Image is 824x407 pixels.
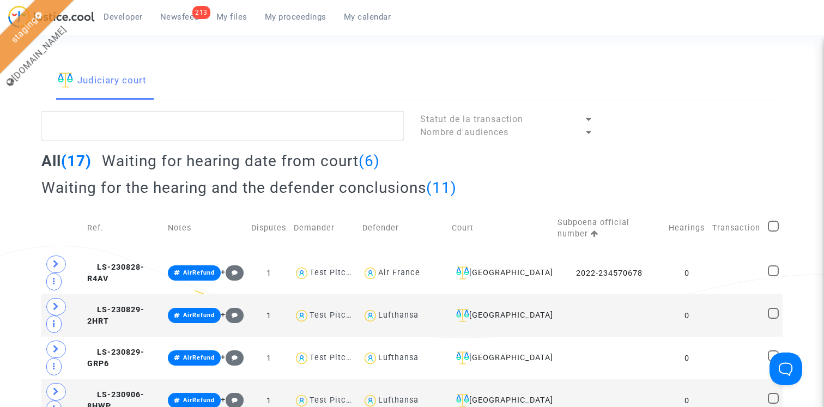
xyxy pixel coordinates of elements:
a: 213Newsfeed [152,9,208,25]
span: + [221,395,244,404]
img: icon-user.svg [362,350,378,366]
div: Lufthansa [378,353,419,362]
td: 0 [665,337,708,379]
span: (17) [61,152,92,170]
img: icon-user.svg [294,350,310,366]
h2: Waiting for hearing date from court [102,151,380,171]
span: AirRefund [183,269,215,276]
span: LS-230829-GRP6 [87,348,144,369]
span: + [221,353,244,362]
a: My files [208,9,256,25]
span: + [221,268,244,277]
a: My proceedings [256,9,335,25]
span: (6) [359,152,380,170]
img: icon-user.svg [294,265,310,281]
td: Ref. [83,205,164,252]
span: LS-230829-2HRT [87,305,144,326]
td: Hearings [665,205,708,252]
img: icon-faciliter-sm.svg [58,72,73,88]
div: [GEOGRAPHIC_DATA] [452,351,549,365]
img: jc-logo.svg [8,5,95,28]
div: Test Pitcher [310,268,359,277]
h2: Waiting for the hearing and the defender conclusions [41,178,457,197]
div: Lufthansa [378,396,419,405]
span: Nombre d'audiences [420,127,508,137]
span: Statut de la transaction [420,114,523,124]
div: [GEOGRAPHIC_DATA] [452,266,549,280]
img: icon-user.svg [362,265,378,281]
td: 0 [665,294,708,337]
img: icon-faciliter-sm.svg [456,351,469,365]
span: My proceedings [265,12,326,22]
td: 2022-234570678 [554,252,665,294]
div: Test Pitcher [310,311,359,320]
a: My calendar [335,9,400,25]
td: 1 [247,252,290,294]
td: Subpoena official number [554,205,665,252]
td: Demander [290,205,359,252]
div: Lufthansa [378,311,419,320]
a: Developer [95,9,152,25]
td: 0 [665,252,708,294]
a: staging [9,15,39,45]
span: My calendar [344,12,391,22]
div: [GEOGRAPHIC_DATA] [452,394,549,407]
td: 1 [247,337,290,379]
td: Disputes [247,205,290,252]
img: icon-faciliter-sm.svg [456,309,469,322]
img: icon-user.svg [362,308,378,324]
span: LS-230828-R4AV [87,263,144,284]
span: (11) [426,179,457,197]
span: Developer [104,12,143,22]
span: My files [216,12,247,22]
div: [GEOGRAPHIC_DATA] [452,309,549,322]
span: AirRefund [183,354,215,361]
td: Defender [359,205,448,252]
img: icon-user.svg [294,308,310,324]
div: Test Pitcher [310,353,359,362]
div: Test Pitcher [310,396,359,405]
span: + [221,310,244,319]
span: AirRefund [183,312,215,319]
a: Judiciary court [58,63,147,100]
img: icon-faciliter-sm.svg [456,266,469,280]
td: Transaction [708,205,764,252]
div: 213 [192,6,210,19]
iframe: Help Scout Beacon - Open [770,353,802,385]
td: Court [448,205,553,252]
span: Newsfeed [160,12,199,22]
img: icon-faciliter-sm.svg [456,394,469,407]
td: 1 [247,294,290,337]
div: Air France [378,268,420,277]
td: Notes [164,205,247,252]
span: AirRefund [183,397,215,404]
h2: All [41,151,92,171]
